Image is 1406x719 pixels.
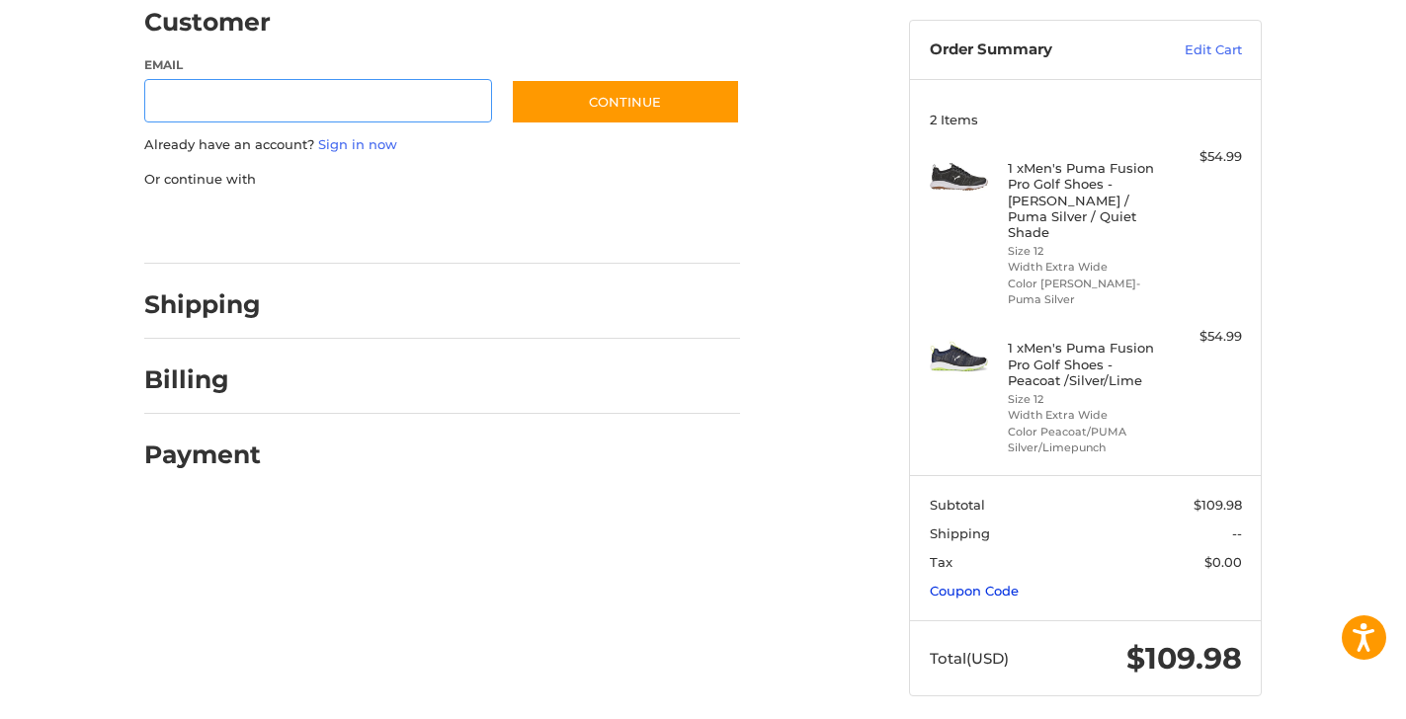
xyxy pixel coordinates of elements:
[318,136,397,152] a: Sign in now
[1008,424,1159,456] li: Color Peacoat/PUMA Silver/Limepunch
[1008,340,1159,388] h4: 1 x Men's Puma Fusion Pro Golf Shoes - Peacoat /Silver/Lime
[144,135,740,155] p: Already have an account?
[1008,391,1159,408] li: Size 12
[1126,640,1242,677] span: $109.98
[1164,327,1242,347] div: $54.99
[930,525,990,541] span: Shipping
[144,56,492,74] label: Email
[930,554,952,570] span: Tax
[144,170,740,190] p: Or continue with
[1008,276,1159,308] li: Color [PERSON_NAME]-Puma Silver
[473,208,621,244] iframe: PayPal-venmo
[1232,525,1242,541] span: --
[1194,497,1242,513] span: $109.98
[138,208,287,244] iframe: PayPal-paypal
[144,364,260,395] h2: Billing
[305,208,454,244] iframe: PayPal-paylater
[144,289,261,320] h2: Shipping
[1008,407,1159,424] li: Width Extra Wide
[930,649,1009,668] span: Total (USD)
[144,439,261,470] h2: Payment
[1008,160,1159,240] h4: 1 x Men's Puma Fusion Pro Golf Shoes - [PERSON_NAME] / Puma Silver / Quiet Shade
[1008,259,1159,276] li: Width Extra Wide
[1204,554,1242,570] span: $0.00
[144,7,271,38] h2: Customer
[930,112,1242,127] h3: 2 Items
[1164,147,1242,167] div: $54.99
[1008,243,1159,260] li: Size 12
[1142,40,1242,60] a: Edit Cart
[930,583,1019,599] a: Coupon Code
[930,40,1142,60] h3: Order Summary
[511,79,740,124] button: Continue
[930,497,985,513] span: Subtotal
